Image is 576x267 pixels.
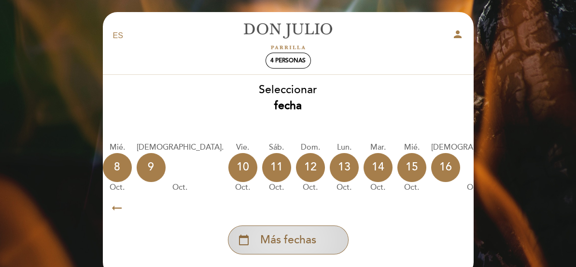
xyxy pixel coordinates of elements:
[364,153,393,182] div: 14
[270,57,306,64] span: 4 personas
[431,182,518,193] div: oct.
[397,153,426,182] div: 15
[452,28,464,43] button: person
[102,82,474,114] div: Seleccionar
[397,142,426,153] div: mié.
[431,142,518,153] div: [DEMOGRAPHIC_DATA].
[228,23,349,49] a: [PERSON_NAME]
[296,182,325,193] div: oct.
[262,182,291,193] div: oct.
[364,182,393,193] div: oct.
[228,142,257,153] div: vie.
[137,142,224,153] div: [DEMOGRAPHIC_DATA].
[330,142,359,153] div: lun.
[296,153,325,182] div: 12
[330,153,359,182] div: 13
[103,182,132,193] div: oct.
[397,182,426,193] div: oct.
[431,153,460,182] div: 16
[260,232,316,248] span: Más fechas
[452,28,464,40] i: person
[364,142,393,153] div: mar.
[330,182,359,193] div: oct.
[274,99,302,112] b: fecha
[137,182,224,193] div: oct.
[103,153,132,182] div: 8
[103,142,132,153] div: mié.
[137,153,166,182] div: 9
[262,142,291,153] div: sáb.
[228,153,257,182] div: 10
[110,197,124,218] i: arrow_right_alt
[238,232,250,248] i: calendar_today
[262,153,291,182] div: 11
[228,182,257,193] div: oct.
[296,142,325,153] div: dom.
